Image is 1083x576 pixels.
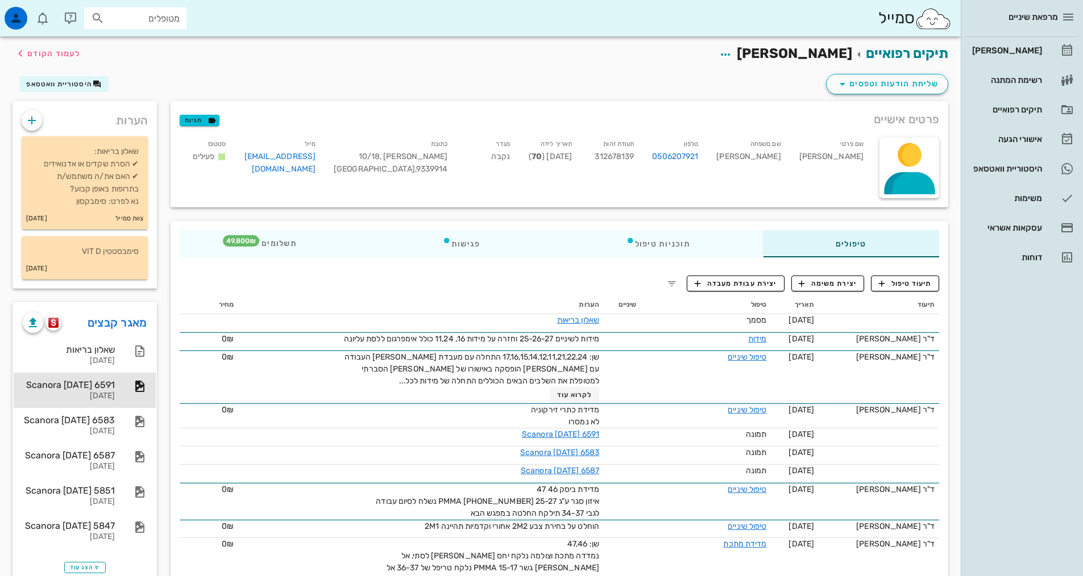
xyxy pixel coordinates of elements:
[520,448,599,457] a: Scanora [DATE] 6583
[965,126,1078,153] a: אישורי הגעה
[27,49,80,59] span: לעמוד הקודם
[763,230,939,257] div: טיפולים
[965,96,1078,123] a: תיקים רפואיים
[425,521,599,531] span: הוחלט על בחירת צבע 2M2 אחורי וקדמיות תהיינה 2M1
[836,77,939,91] span: שליחת הודעות וטפסים
[652,151,698,163] a: 0506207921
[965,244,1078,271] a: דוחות
[115,212,143,225] small: צוות סמייל
[789,448,814,457] span: [DATE]
[603,140,634,148] small: תעודת זהות
[965,66,1078,94] a: רשימת המתנה
[965,155,1078,182] a: היסטוריית וואטסאפ
[23,356,115,366] div: [DATE]
[878,6,952,31] div: סמייל
[970,135,1042,144] div: אישורי הגעה
[970,253,1042,262] div: דוחות
[23,462,115,471] div: [DATE]
[522,429,599,439] a: Scanora [DATE] 6591
[208,140,226,148] small: סטטוס
[970,164,1042,173] div: היסטוריית וואטסאפ
[222,485,234,494] span: 0₪
[223,235,259,247] span: תג
[222,352,234,362] span: 0₪
[604,296,641,314] th: שיניים
[532,152,542,161] strong: 70
[31,245,139,258] p: סימבסטטין VIT D
[695,278,777,289] span: יצירת עבודת מעבדה
[334,164,416,174] span: [GEOGRAPHIC_DATA]
[222,539,234,549] span: 0₪
[789,315,814,325] span: [DATE]
[965,37,1078,64] a: [PERSON_NAME]
[180,115,219,126] button: תגיות
[23,485,115,496] div: Scanora [DATE] 5851
[13,101,157,134] div: הערות
[789,466,814,475] span: [DATE]
[238,296,604,314] th: הערות
[34,9,40,16] span: תג
[789,429,814,439] span: [DATE]
[823,538,935,550] div: ד"ר [PERSON_NAME]
[746,315,766,325] span: מסמך
[180,296,238,314] th: מחיר
[557,391,592,399] span: לקרוא עוד
[707,135,790,182] div: [PERSON_NAME]
[553,230,763,257] div: תוכניות טיפול
[737,45,852,61] span: [PERSON_NAME]
[23,450,115,461] div: Scanora [DATE] 6587
[771,296,819,314] th: תאריך
[345,352,599,386] span: שן: 17,16,15,14,12,11,21,22,24 התחלה עם מעבדת [PERSON_NAME] העבודה עם [PERSON_NAME] הופסקה באישור...
[496,140,509,148] small: מגדר
[840,140,864,148] small: שם פרטי
[70,564,100,571] span: הצג עוד
[970,105,1042,114] div: תיקים רפואיים
[789,521,814,531] span: [DATE]
[23,532,115,542] div: [DATE]
[790,135,873,182] div: [PERSON_NAME]
[746,448,767,457] span: תמונה
[789,405,814,415] span: [DATE]
[305,140,316,148] small: מייל
[823,483,935,495] div: ד"ר [PERSON_NAME]
[789,352,814,362] span: [DATE]
[31,145,139,208] p: שאלון בריאות: ✔ הסרת שקדים או אדנואידים ✔ האם את/ה משתמש/ת בתרופות באופן קבוע? נא לפרט: סימבקסון
[965,185,1078,212] a: משימות
[23,520,115,531] div: Scanora [DATE] 5847
[750,140,781,148] small: שם משפחה
[595,152,634,161] span: 312678139
[529,152,572,161] span: [DATE] ( )
[359,152,448,161] span: [PERSON_NAME] 10/18
[791,276,865,291] button: יצירת משימה
[45,315,61,331] button: scanora logo
[823,351,935,363] div: ד"ר [PERSON_NAME]
[874,110,939,128] span: פרטים אישיים
[64,562,106,573] button: הצג עוד
[866,45,948,61] a: תיקים רפואיים
[431,140,448,148] small: כתובת
[970,76,1042,85] div: רשימת המתנה
[26,262,47,275] small: [DATE]
[789,334,814,344] span: [DATE]
[48,318,59,328] img: scanora logo
[23,379,115,390] div: Scanora [DATE] 6591
[415,164,416,174] span: ,
[550,387,599,403] button: לקרוא עוד
[14,43,80,64] button: לעמוד הקודם
[222,334,234,344] span: 0₪
[823,404,935,416] div: ד"ר [PERSON_NAME]
[965,214,1078,241] a: עסקאות אשראי
[970,46,1042,55] div: [PERSON_NAME]
[1009,12,1058,22] span: מרפאת שיניים
[252,240,297,248] span: תשלומים
[26,80,92,88] span: היסטוריית וואטסאפ
[23,391,115,401] div: [DATE]
[748,334,767,344] a: מידות
[728,521,766,531] a: טיפול שיניים
[728,352,766,362] a: טיפול שיניים
[380,152,381,161] span: ,
[193,152,215,161] span: פעילים
[823,520,935,532] div: ד"ר [PERSON_NAME]
[541,140,572,148] small: תאריך לידה
[746,429,767,439] span: תמונה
